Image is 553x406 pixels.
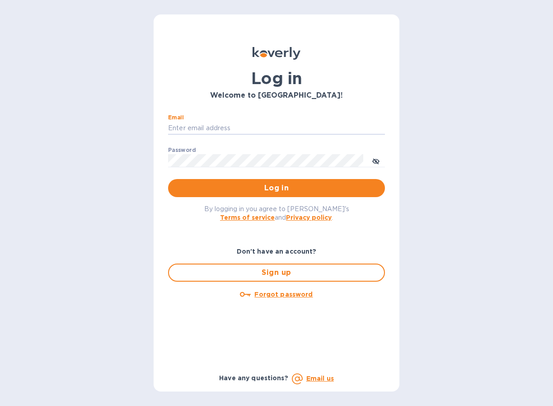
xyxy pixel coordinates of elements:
span: Sign up [176,267,377,278]
u: Forgot password [254,291,313,298]
a: Terms of service [220,214,275,221]
label: Email [168,115,184,120]
span: Log in [175,183,378,194]
button: Log in [168,179,385,197]
b: Don't have an account? [237,248,317,255]
button: Sign up [168,264,385,282]
a: Privacy policy [286,214,332,221]
a: Email us [306,375,334,382]
h1: Log in [168,69,385,88]
span: By logging in you agree to [PERSON_NAME]'s and . [204,205,349,221]
input: Enter email address [168,122,385,135]
label: Password [168,147,196,153]
b: Have any questions? [219,374,288,382]
button: toggle password visibility [367,151,385,170]
h3: Welcome to [GEOGRAPHIC_DATA]! [168,91,385,100]
img: Koverly [253,47,300,60]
